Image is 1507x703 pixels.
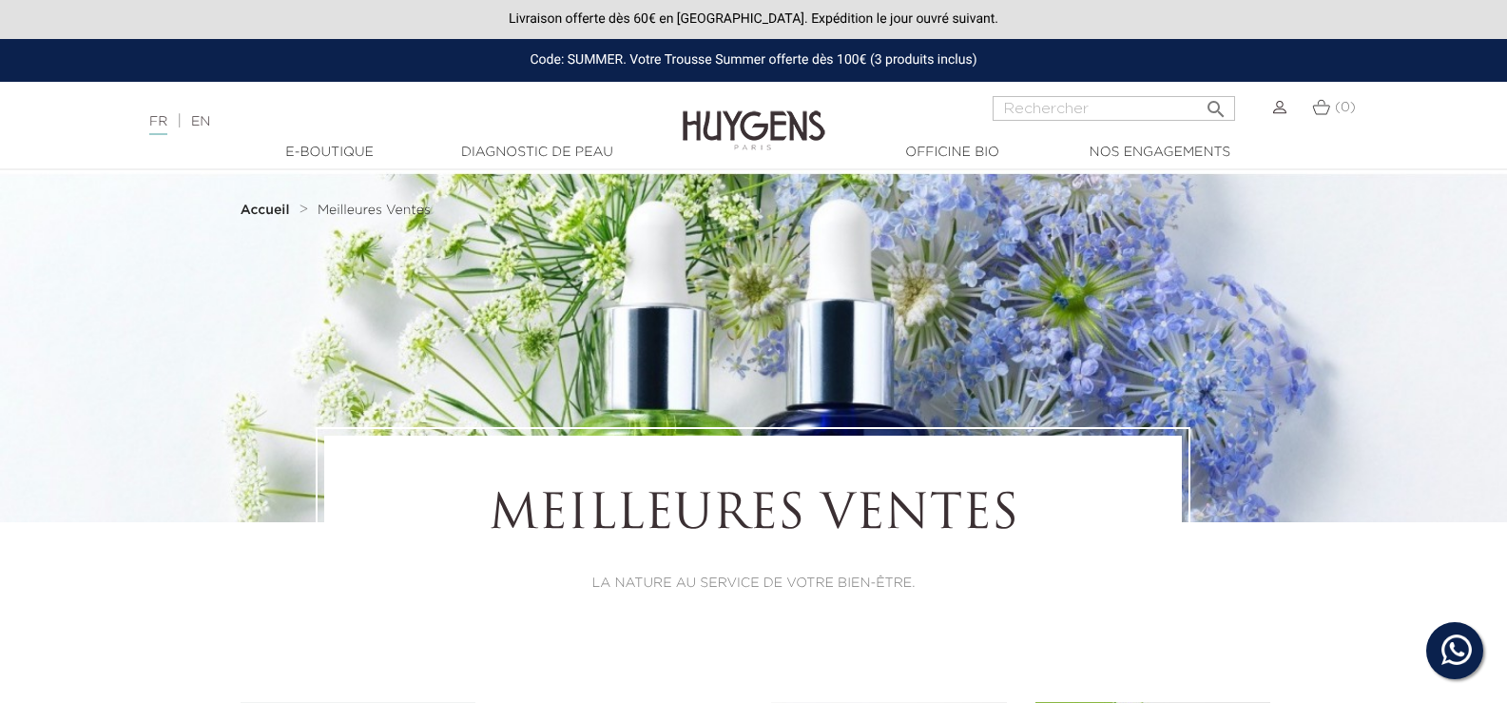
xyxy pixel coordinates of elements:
p: LA NATURE AU SERVICE DE VOTRE BIEN-ÊTRE. [377,574,1130,594]
a: Accueil [241,203,294,218]
span: (0) [1335,101,1356,114]
a: Diagnostic de peau [442,143,632,163]
img: Huygens [683,80,825,153]
a: E-Boutique [235,143,425,163]
a: Nos engagements [1065,143,1255,163]
a: Meilleures Ventes [318,203,431,218]
div: | [140,110,613,133]
strong: Accueil [241,204,290,217]
a: Officine Bio [858,143,1048,163]
input: Rechercher [993,96,1235,121]
a: EN [191,115,210,128]
i:  [1205,92,1227,115]
span: Meilleures Ventes [318,204,431,217]
h1: Meilleures Ventes [377,488,1130,545]
button:  [1199,90,1233,116]
a: FR [149,115,167,135]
